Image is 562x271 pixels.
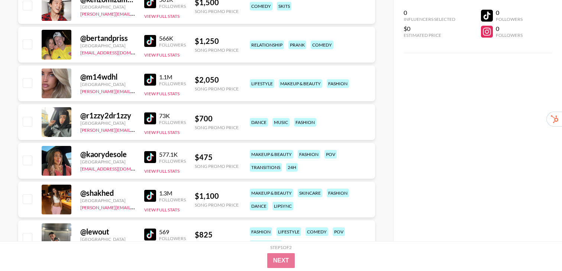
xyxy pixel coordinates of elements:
[80,34,135,43] div: @ bertandpriss
[80,188,135,198] div: @ shakhed
[80,165,155,172] a: [EMAIL_ADDRESS][DOMAIN_NAME]
[80,198,135,203] div: [GEOGRAPHIC_DATA]
[159,151,186,158] div: 577.1K
[159,73,186,81] div: 1.1M
[195,86,239,92] div: Song Promo Price
[267,253,295,268] button: Next
[80,227,135,236] div: @ lewout
[144,52,180,58] button: View Full Stats
[272,202,293,210] div: lipsync
[159,35,186,42] div: 566K
[144,229,156,240] img: TikTok
[159,236,186,241] div: Followers
[159,189,186,197] div: 1.3M
[525,234,553,262] iframe: Drift Widget Chat Controller
[144,74,156,86] img: TikTok
[144,151,156,163] img: TikTok
[144,112,156,124] img: TikTok
[277,227,301,236] div: lifestyle
[144,13,180,19] button: View Full Stats
[144,35,156,47] img: TikTok
[144,91,180,96] button: View Full Stats
[496,32,523,38] div: Followers
[333,227,345,236] div: pov
[195,114,239,123] div: $ 700
[80,120,135,126] div: [GEOGRAPHIC_DATA]
[250,227,272,236] div: fashion
[195,125,239,130] div: Song Promo Price
[195,153,239,162] div: $ 475
[496,9,523,16] div: 0
[404,32,455,38] div: Estimated Price
[80,48,155,55] a: [EMAIL_ADDRESS][DOMAIN_NAME]
[195,9,239,14] div: Song Promo Price
[195,75,239,85] div: $ 2,050
[144,168,180,174] button: View Full Stats
[80,159,135,165] div: [GEOGRAPHIC_DATA]
[250,189,293,197] div: makeup & beauty
[250,2,272,10] div: comedy
[159,81,186,86] div: Followers
[159,42,186,48] div: Followers
[250,202,268,210] div: dance
[80,126,190,133] a: [PERSON_NAME][EMAIL_ADDRESS][DOMAIN_NAME]
[250,240,282,249] div: transitions
[80,236,135,242] div: [GEOGRAPHIC_DATA]
[324,150,337,159] div: pov
[311,41,333,49] div: comedy
[404,9,455,16] div: 0
[159,158,186,164] div: Followers
[80,203,190,210] a: [PERSON_NAME][EMAIL_ADDRESS][DOMAIN_NAME]
[80,43,135,48] div: [GEOGRAPHIC_DATA]
[159,112,186,119] div: 73K
[250,150,293,159] div: makeup & beauty
[496,16,523,22] div: Followers
[327,189,349,197] div: fashion
[195,230,239,239] div: $ 825
[195,202,239,208] div: Song Promo Price
[250,118,268,127] div: dance
[298,150,320,159] div: fashion
[144,130,180,135] button: View Full Stats
[294,118,316,127] div: fashion
[195,241,239,246] div: Song Promo Price
[159,197,186,203] div: Followers
[80,10,226,17] a: [PERSON_NAME][EMAIL_ADDRESS][PERSON_NAME][DOMAIN_NAME]
[250,79,274,88] div: lifestyle
[272,118,290,127] div: music
[250,41,284,49] div: relationship
[144,190,156,202] img: TikTok
[327,79,349,88] div: fashion
[404,25,455,32] div: $0
[80,111,135,120] div: @ r1zzy2dr1zzy
[195,191,239,201] div: $ 1,100
[80,4,135,10] div: [GEOGRAPHIC_DATA]
[195,36,239,46] div: $ 1,250
[404,16,455,22] div: Influencers Selected
[496,25,523,32] div: 0
[279,79,322,88] div: makeup & beauty
[80,150,135,159] div: @ kaorydesole
[250,163,282,172] div: transitions
[80,72,135,82] div: @ m14wdhl
[270,245,292,250] div: Step 1 of 2
[286,163,298,172] div: 24h
[298,189,322,197] div: skincare
[159,3,186,9] div: Followers
[159,228,186,236] div: 569
[195,47,239,53] div: Song Promo Price
[80,82,135,87] div: [GEOGRAPHIC_DATA]
[277,2,291,10] div: skits
[159,119,186,125] div: Followers
[80,87,190,94] a: [PERSON_NAME][EMAIL_ADDRESS][DOMAIN_NAME]
[195,163,239,169] div: Song Promo Price
[306,227,328,236] div: comedy
[288,41,306,49] div: prank
[144,207,180,213] button: View Full Stats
